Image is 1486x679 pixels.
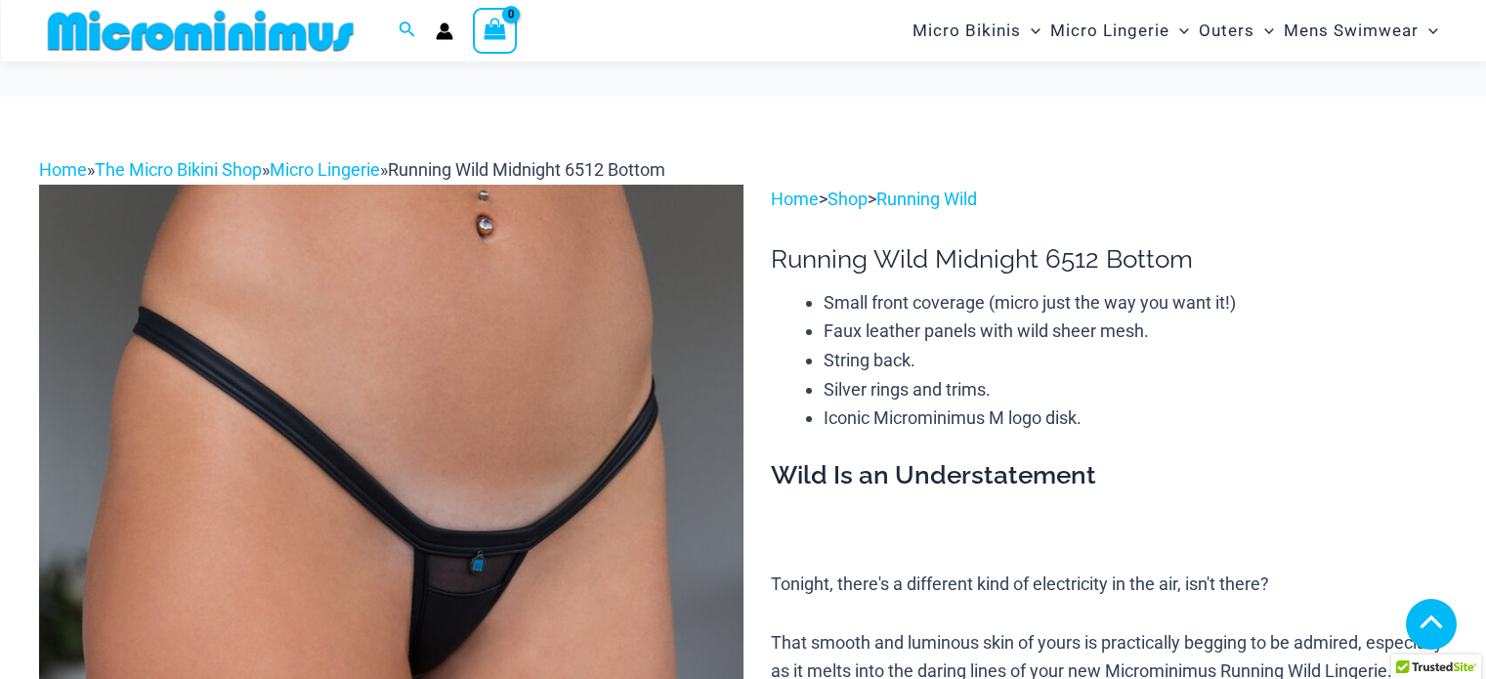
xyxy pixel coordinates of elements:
a: Running Wild [876,189,977,209]
h3: Wild Is an Understatement [771,459,1447,492]
span: Mens Swimwear [1284,6,1419,56]
span: Menu Toggle [1169,6,1189,56]
a: Search icon link [399,19,416,43]
a: Mens SwimwearMenu ToggleMenu Toggle [1279,6,1443,56]
span: Micro Bikinis [913,6,1021,56]
li: Small front coverage (micro just the way you want it!) [824,288,1447,318]
a: Shop [828,189,868,209]
li: Silver rings and trims. [824,375,1447,404]
span: » » » [39,159,665,180]
a: Micro Lingerie [270,159,380,180]
li: Faux leather panels with wild sheer mesh. [824,317,1447,346]
span: Menu Toggle [1254,6,1274,56]
h1: Running Wild Midnight 6512 Bottom [771,244,1447,275]
li: String back. [824,346,1447,375]
span: Micro Lingerie [1050,6,1169,56]
li: Iconic Microminimus M logo disk. [824,403,1447,433]
p: > > [771,185,1447,214]
a: Home [771,189,819,209]
a: Home [39,159,87,180]
span: Outers [1199,6,1254,56]
a: Account icon link [436,22,453,40]
a: Micro BikinisMenu ToggleMenu Toggle [908,6,1045,56]
a: OutersMenu ToggleMenu Toggle [1194,6,1279,56]
a: Micro LingerieMenu ToggleMenu Toggle [1045,6,1194,56]
a: The Micro Bikini Shop [95,159,262,180]
img: MM SHOP LOGO FLAT [40,9,361,53]
span: Menu Toggle [1419,6,1438,56]
a: View Shopping Cart, empty [473,8,518,53]
span: Running Wild Midnight 6512 Bottom [388,159,665,180]
nav: Site Navigation [905,3,1447,59]
span: Menu Toggle [1021,6,1040,56]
